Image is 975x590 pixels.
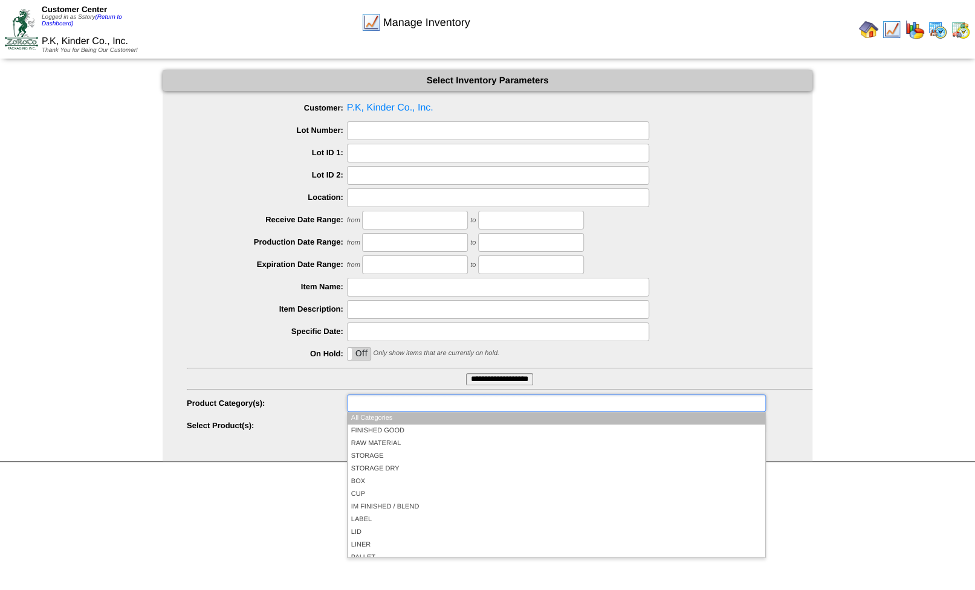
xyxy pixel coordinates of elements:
label: Select Product(s): [187,421,347,430]
img: calendarinout.gif [951,20,970,39]
label: Specific Date: [187,327,347,336]
label: Customer: [187,103,347,112]
label: Location: [187,193,347,202]
li: FINISHED GOOD [348,425,765,437]
span: Only show items that are currently on hold. [373,350,499,357]
span: from [347,217,360,224]
span: P.K, Kinder Co., Inc. [42,36,128,46]
label: Production Date Range: [187,237,347,246]
label: Lot ID 2: [187,170,347,179]
img: ZoRoCo_Logo(Green%26Foil)%20jpg.webp [5,9,38,50]
a: (Return to Dashboard) [42,14,122,27]
div: Select Inventory Parameters [163,70,812,91]
li: All Categories [348,412,765,425]
label: Item Name: [187,282,347,291]
span: Customer Center [42,5,107,14]
img: home.gif [859,20,878,39]
label: Lot ID 1: [187,148,347,157]
img: graph.gif [905,20,924,39]
li: BOX [348,475,765,488]
li: STORAGE DRY [348,463,765,475]
img: line_graph.gif [882,20,901,39]
span: P.K, Kinder Co., Inc. [187,99,812,117]
label: Receive Date Range: [187,215,347,224]
li: LID [348,526,765,539]
span: Manage Inventory [383,16,470,29]
span: Thank You for Being Our Customer! [42,47,138,54]
div: OnOff [347,347,371,361]
span: to [470,261,476,269]
label: Item Description: [187,304,347,313]
img: line_graph.gif [361,13,381,32]
li: LINER [348,539,765,551]
img: calendarprod.gif [928,20,947,39]
li: STORAGE [348,450,765,463]
li: PALLET [348,551,765,564]
li: CUP [348,488,765,501]
label: Product Category(s): [187,399,347,408]
li: RAW MATERIAL [348,437,765,450]
label: Expiration Date Range: [187,260,347,269]
label: Lot Number: [187,126,347,135]
span: Logged in as Sstory [42,14,122,27]
span: to [470,217,476,224]
span: from [347,239,360,246]
span: from [347,261,360,269]
label: On Hold: [187,349,347,358]
li: LABEL [348,513,765,526]
label: Off [348,348,371,360]
li: IM FINISHED / BLEND [348,501,765,513]
span: to [470,239,476,246]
